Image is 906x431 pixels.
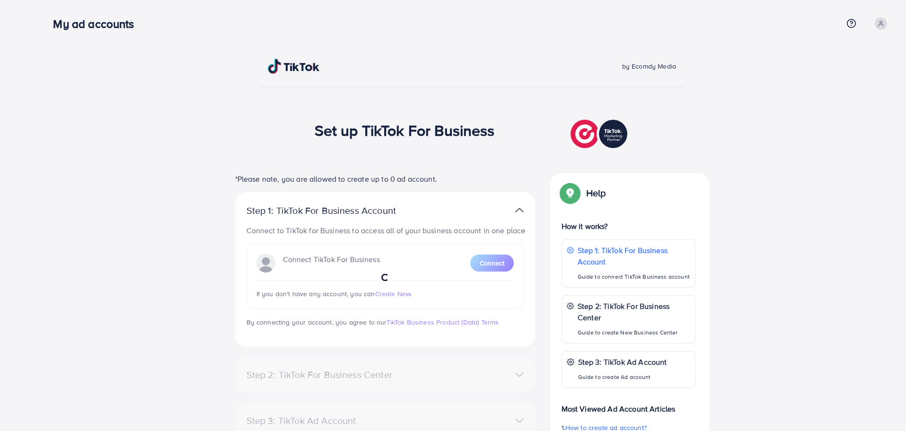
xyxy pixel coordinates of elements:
p: Help [586,187,606,199]
p: Step 1: TikTok For Business Account [578,245,691,267]
p: Step 3: TikTok Ad Account [578,356,667,368]
h3: My ad accounts [53,17,141,31]
p: Step 2: TikTok For Business Center [578,300,691,323]
img: TikTok [268,59,320,74]
p: *Please note, you are allowed to create up to 0 ad account. [235,173,535,185]
h1: Set up TikTok For Business [315,121,495,139]
p: Most Viewed Ad Account Articles [562,396,696,414]
p: How it works? [562,220,696,232]
img: TikTok partner [515,203,524,217]
img: TikTok partner [571,117,630,150]
span: by Ecomdy Media [622,62,676,71]
img: Popup guide [562,185,579,202]
p: Step 1: TikTok For Business Account [246,205,426,216]
p: Guide to create Ad account [578,371,667,383]
p: Guide to connect TikTok Business account [578,271,691,282]
p: Guide to create New Business Center [578,327,691,338]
